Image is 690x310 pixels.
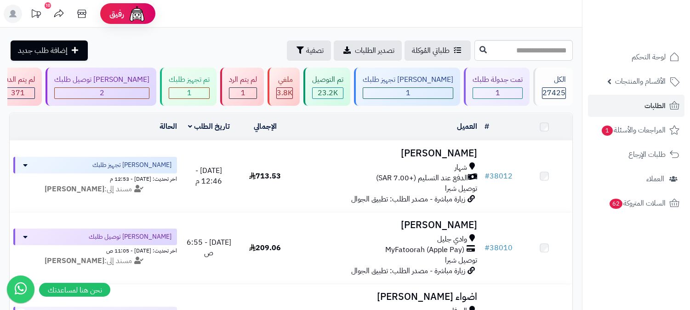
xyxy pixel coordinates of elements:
a: طلبات الإرجاع [588,144,684,166]
h3: [PERSON_NAME] [297,220,477,230]
a: العميل [457,121,477,132]
a: السلات المتروكة62 [588,192,684,214]
div: 10 [45,2,51,9]
span: 713.53 [249,171,281,182]
span: 371 [11,87,25,98]
a: لم يتم الرد 1 [218,68,266,106]
a: إضافة طلب جديد [11,40,88,61]
a: لوحة التحكم [588,46,684,68]
span: 3.8K [277,87,292,98]
span: [DATE] - 12:46 م [195,165,222,187]
span: الطلبات [644,99,666,112]
button: تصفية [287,40,331,61]
span: رفيق [109,8,124,19]
span: تصفية [306,45,324,56]
span: 62 [610,199,622,209]
span: طلباتي المُوكلة [412,45,450,56]
a: الحالة [160,121,177,132]
span: الأقسام والمنتجات [615,75,666,88]
span: زيارة مباشرة - مصدر الطلب: تطبيق الجوال [351,265,465,276]
h3: اضواء [PERSON_NAME] [297,292,477,302]
span: الدفع عند التسليم (+7.00 SAR) [376,173,468,184]
span: المراجعات والأسئلة [601,124,666,137]
div: لم يتم الرد [229,75,257,85]
div: تم تجهيز طلبك [169,75,210,85]
span: إضافة طلب جديد [18,45,68,56]
a: المراجعات والأسئلة1 [588,119,684,141]
span: تصدير الطلبات [355,45,394,56]
span: 1 [496,87,500,98]
div: لم يتم الدفع [1,75,35,85]
span: 27425 [542,87,565,98]
span: 1 [241,87,245,98]
span: MyFatoorah (Apple Pay) [385,245,464,255]
a: [PERSON_NAME] توصيل طلبك 2 [44,68,158,106]
span: 1 [602,126,613,136]
a: ملغي 3.8K [266,68,302,106]
div: الكل [542,75,566,85]
div: تمت جدولة طلبك [473,75,523,85]
span: طلبات الإرجاع [628,148,666,161]
div: [PERSON_NAME] تجهيز طلبك [363,75,453,85]
a: تاريخ الطلب [188,121,230,132]
a: تم التوصيل 23.2K [302,68,352,106]
a: طلباتي المُوكلة [405,40,471,61]
a: #38012 [485,171,513,182]
a: [PERSON_NAME] تجهيز طلبك 1 [352,68,462,106]
a: تمت جدولة طلبك 1 [462,68,531,106]
strong: [PERSON_NAME] [45,184,104,195]
span: العملاء [646,172,664,185]
a: #38010 [485,242,513,253]
span: توصيل شبرا [445,255,477,266]
div: [PERSON_NAME] توصيل طلبك [54,75,149,85]
span: شهار [455,162,467,173]
span: وادي جليل [437,234,467,245]
div: مسند إلى: [6,184,184,195]
a: العملاء [588,168,684,190]
span: # [485,171,490,182]
span: لوحة التحكم [632,51,666,63]
img: ai-face.png [128,5,146,23]
a: الطلبات [588,95,684,117]
a: تم تجهيز طلبك 1 [158,68,218,106]
div: 1 [473,88,522,98]
span: [DATE] - 6:55 ص [187,237,231,258]
strong: [PERSON_NAME] [45,255,104,266]
div: اخر تحديث: [DATE] - 12:53 م [13,173,177,183]
div: 23230 [313,88,343,98]
div: 1 [229,88,257,98]
div: 2 [55,88,149,98]
span: [PERSON_NAME] تجهيز طلبك [92,161,171,170]
span: 1 [406,87,411,98]
a: الإجمالي [254,121,277,132]
span: 209.06 [249,242,281,253]
div: اخر تحديث: [DATE] - 11:05 ص [13,245,177,255]
div: 3818 [277,88,292,98]
span: السلات المتروكة [609,197,666,210]
a: تحديثات المنصة [24,5,47,25]
div: مسند إلى: [6,256,184,266]
a: تصدير الطلبات [334,40,402,61]
div: 1 [363,88,453,98]
span: [PERSON_NAME] توصيل طلبك [89,232,171,241]
div: ملغي [276,75,293,85]
div: 1 [169,88,209,98]
a: # [485,121,489,132]
span: 1 [187,87,192,98]
span: زيارة مباشرة - مصدر الطلب: تطبيق الجوال [351,194,465,205]
span: 23.2K [318,87,338,98]
div: 371 [1,88,34,98]
div: تم التوصيل [312,75,343,85]
span: # [485,242,490,253]
span: 2 [100,87,104,98]
a: الكل27425 [531,68,575,106]
h3: [PERSON_NAME] [297,148,477,159]
span: توصيل شبرا [445,183,477,194]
